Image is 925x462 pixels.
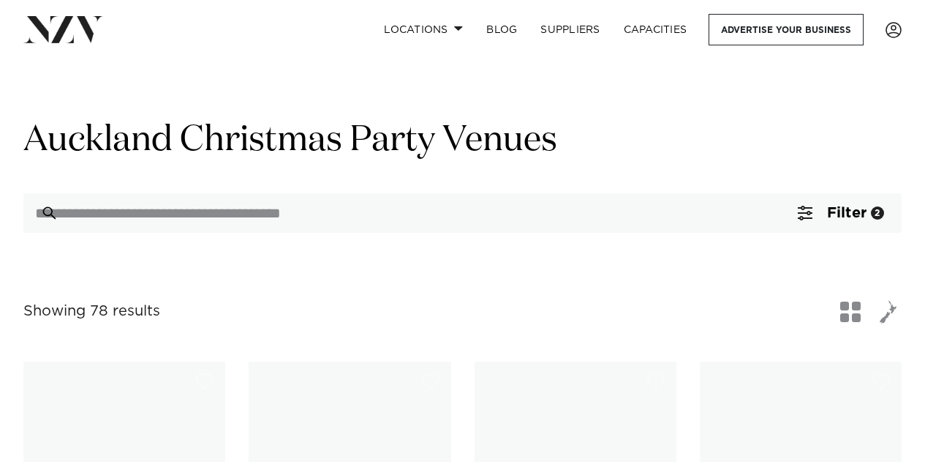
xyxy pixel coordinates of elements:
h1: Auckland Christmas Party Venues [23,118,902,164]
div: Showing 78 results [23,300,160,323]
div: 2 [871,206,884,220]
a: Locations [372,14,475,45]
img: nzv-logo.png [23,16,103,42]
a: SUPPLIERS [529,14,611,45]
a: Capacities [612,14,699,45]
a: BLOG [475,14,529,45]
button: Filter2 [780,193,902,233]
a: Advertise your business [709,14,864,45]
span: Filter [827,206,867,220]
